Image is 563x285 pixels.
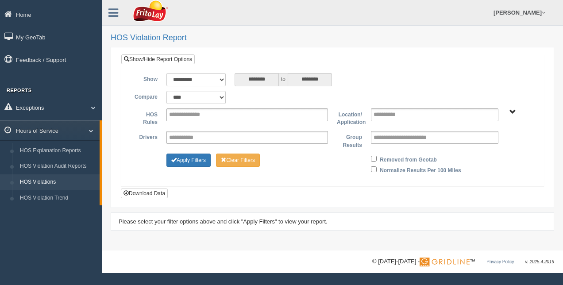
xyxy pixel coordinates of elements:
button: Download Data [121,189,168,198]
label: Group Results [332,131,366,149]
button: Change Filter Options [216,154,260,167]
span: to [279,73,288,86]
a: HOS Explanation Reports [16,143,100,159]
label: Compare [128,91,162,101]
div: © [DATE]-[DATE] - ™ [372,257,554,266]
img: Gridline [420,258,470,266]
a: Privacy Policy [486,259,514,264]
a: HOS Violation Trend [16,190,100,206]
a: Show/Hide Report Options [121,54,195,64]
label: HOS Rules [128,108,162,127]
button: Change Filter Options [166,154,211,167]
a: HOS Violations [16,174,100,190]
span: Please select your filter options above and click "Apply Filters" to view your report. [119,218,328,225]
label: Show [128,73,162,84]
label: Removed from Geotab [380,154,437,164]
span: v. 2025.4.2019 [525,259,554,264]
label: Location/ Application [332,108,366,127]
a: HOS Violation Audit Reports [16,158,100,174]
label: Drivers [128,131,162,142]
label: Normalize Results Per 100 Miles [380,164,461,175]
h2: HOS Violation Report [111,34,554,42]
